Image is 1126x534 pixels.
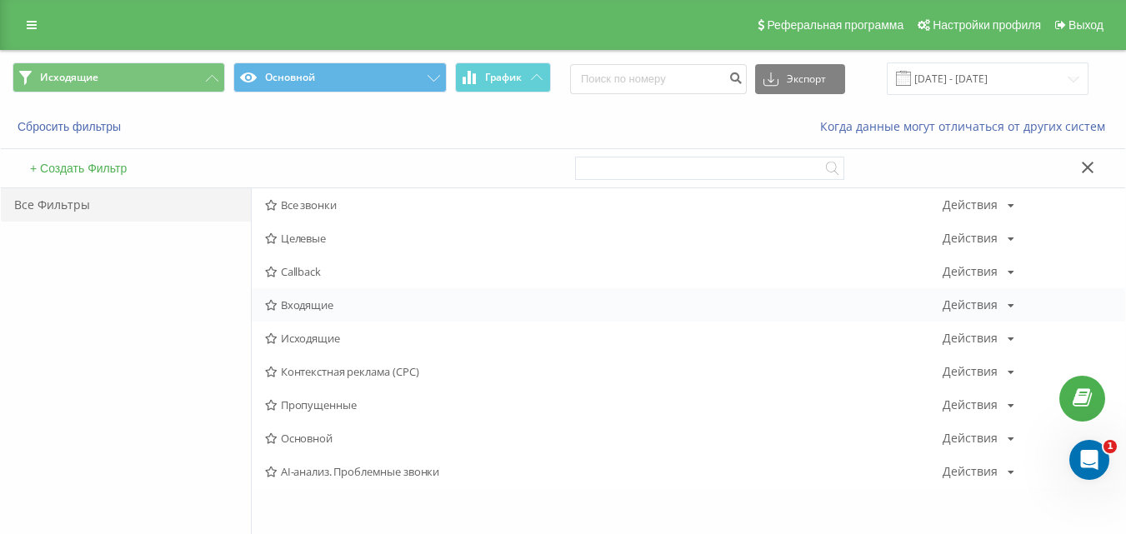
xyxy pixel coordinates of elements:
[265,266,943,277] span: Callback
[485,72,522,83] span: График
[943,266,998,277] div: Действия
[13,62,225,92] button: Исходящие
[943,232,998,244] div: Действия
[265,199,943,211] span: Все звонки
[265,299,943,311] span: Входящие
[943,466,998,477] div: Действия
[455,62,551,92] button: График
[820,118,1113,134] a: Когда данные могут отличаться от других систем
[943,199,998,211] div: Действия
[265,332,943,344] span: Исходящие
[40,71,98,84] span: Исходящие
[943,299,998,311] div: Действия
[1068,18,1103,32] span: Выход
[265,399,943,411] span: Пропущенные
[943,399,998,411] div: Действия
[1,188,251,222] div: Все Фильтры
[767,18,903,32] span: Реферальная программа
[943,432,998,444] div: Действия
[1069,440,1109,480] iframe: Intercom live chat
[25,161,132,176] button: + Создать Фильтр
[265,232,943,244] span: Целевые
[265,366,943,377] span: Контекстная реклама (CPC)
[265,466,943,477] span: AI-анализ. Проблемные звонки
[570,64,747,94] input: Поиск по номеру
[943,366,998,377] div: Действия
[933,18,1041,32] span: Настройки профиля
[943,332,998,344] div: Действия
[755,64,845,94] button: Экспорт
[13,119,129,134] button: Сбросить фильтры
[265,432,943,444] span: Основной
[233,62,446,92] button: Основной
[1103,440,1117,453] span: 1
[1076,160,1100,177] button: Закрыть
